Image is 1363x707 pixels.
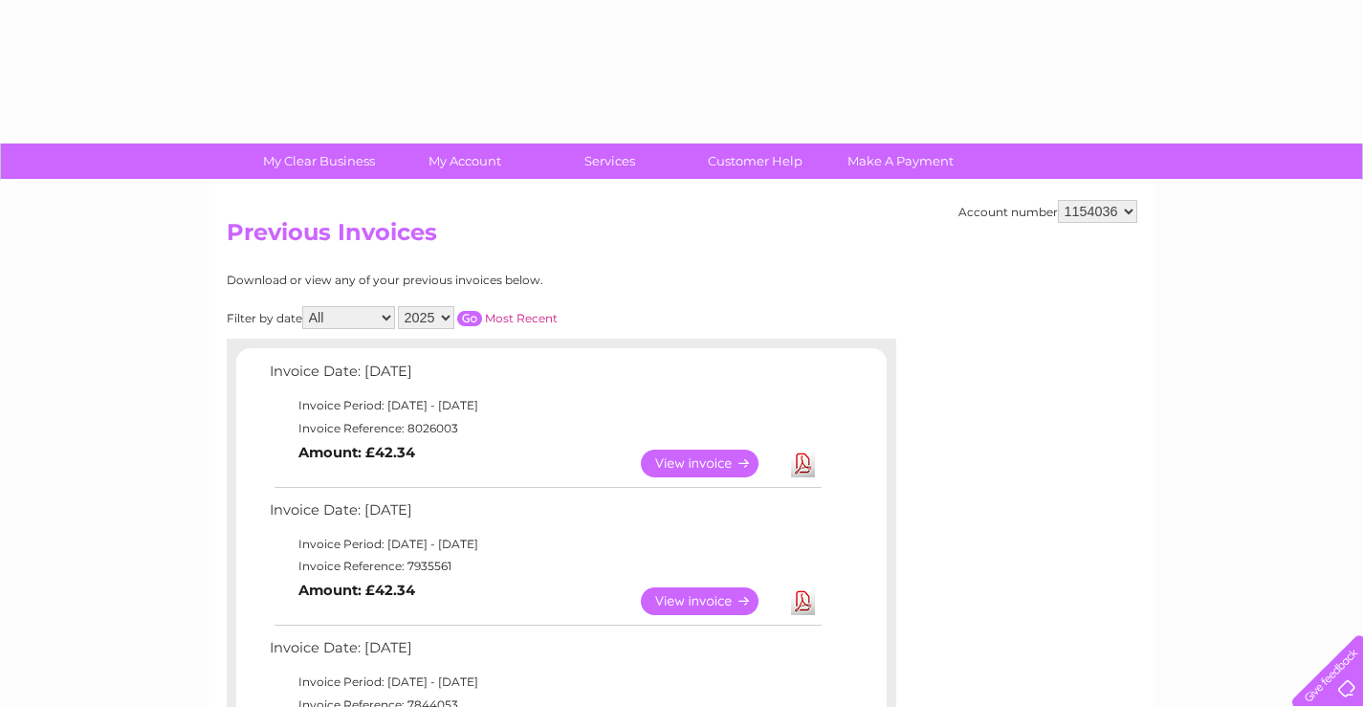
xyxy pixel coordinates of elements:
div: Account number [958,200,1137,223]
td: Invoice Reference: 7935561 [265,555,824,578]
b: Amount: £42.34 [298,582,415,599]
a: My Clear Business [240,144,398,179]
td: Invoice Reference: 8026003 [265,417,824,440]
div: Filter by date [227,306,729,329]
a: View [641,450,781,477]
td: Invoice Date: [DATE] [265,635,824,671]
div: Download or view any of your previous invoices below. [227,274,729,287]
td: Invoice Period: [DATE] - [DATE] [265,533,824,556]
td: Invoice Date: [DATE] [265,359,824,394]
td: Invoice Period: [DATE] - [DATE] [265,671,824,694]
a: My Account [385,144,543,179]
a: Customer Help [676,144,834,179]
h2: Previous Invoices [227,219,1137,255]
a: Download [791,450,815,477]
a: Most Recent [485,311,558,325]
a: Download [791,587,815,615]
a: Make A Payment [822,144,979,179]
b: Amount: £42.34 [298,444,415,461]
a: Services [531,144,689,179]
a: View [641,587,781,615]
td: Invoice Period: [DATE] - [DATE] [265,394,824,417]
td: Invoice Date: [DATE] [265,497,824,533]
